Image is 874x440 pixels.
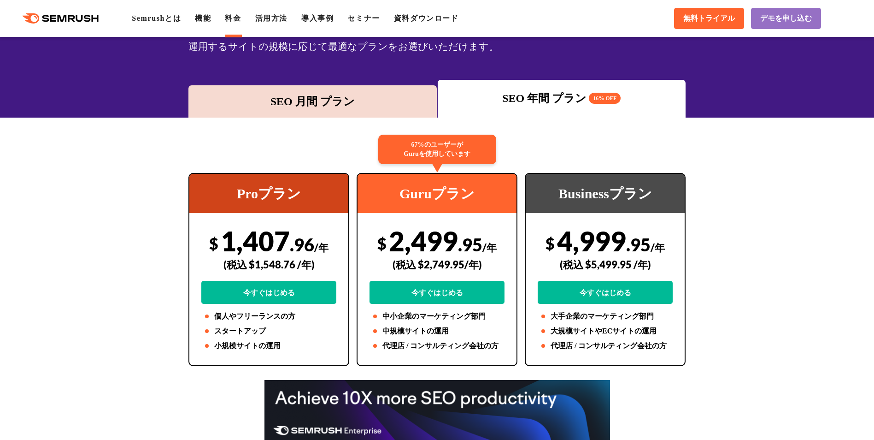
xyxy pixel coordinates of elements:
li: 小規模サイトの運用 [201,340,336,351]
div: 67%のユーザーが Guruを使用しています [378,135,496,164]
a: 無料トライアル [674,8,744,29]
div: Guruプラン [358,174,516,213]
span: .96 [290,234,314,255]
li: スタートアップ [201,326,336,337]
a: 今すぐはじめる [370,281,504,304]
a: 今すぐはじめる [538,281,673,304]
a: セミナー [347,14,380,22]
li: 大手企業のマーケティング部門 [538,311,673,322]
li: 大規模サイトやECサイトの運用 [538,326,673,337]
a: Semrushとは [132,14,181,22]
span: デモを申し込む [760,14,812,24]
span: /年 [314,241,328,254]
a: 料金 [225,14,241,22]
div: SEOの3つの料金プランから、広告・SNS・市場調査ツールキットをご用意しています。業務領域や会社の規模、運用するサイトの規模に応じて最適なプランをお選びいただけます。 [188,22,686,55]
div: 4,999 [538,225,673,304]
a: 資料ダウンロード [394,14,459,22]
li: 中規模サイトの運用 [370,326,504,337]
div: SEO 月間 プラン [193,93,432,110]
span: .95 [458,234,482,255]
span: .95 [626,234,651,255]
div: Businessプラン [526,174,685,213]
span: $ [377,234,387,253]
span: /年 [651,241,665,254]
li: 個人やフリーランスの方 [201,311,336,322]
span: $ [209,234,218,253]
div: 1,407 [201,225,336,304]
div: Proプラン [189,174,348,213]
li: 代理店 / コンサルティング会社の方 [538,340,673,351]
span: /年 [482,241,497,254]
div: (税込 $5,499.95 /年) [538,248,673,281]
li: 代理店 / コンサルティング会社の方 [370,340,504,351]
div: SEO 年間 プラン [442,90,681,107]
a: デモを申し込む [751,8,821,29]
div: (税込 $2,749.95/年) [370,248,504,281]
span: $ [546,234,555,253]
div: 2,499 [370,225,504,304]
span: 16% OFF [589,93,621,104]
div: (税込 $1,548.76 /年) [201,248,336,281]
a: 活用方法 [255,14,287,22]
a: 機能 [195,14,211,22]
li: 中小企業のマーケティング部門 [370,311,504,322]
a: 導入事例 [301,14,334,22]
a: 今すぐはじめる [201,281,336,304]
span: 無料トライアル [683,14,735,24]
